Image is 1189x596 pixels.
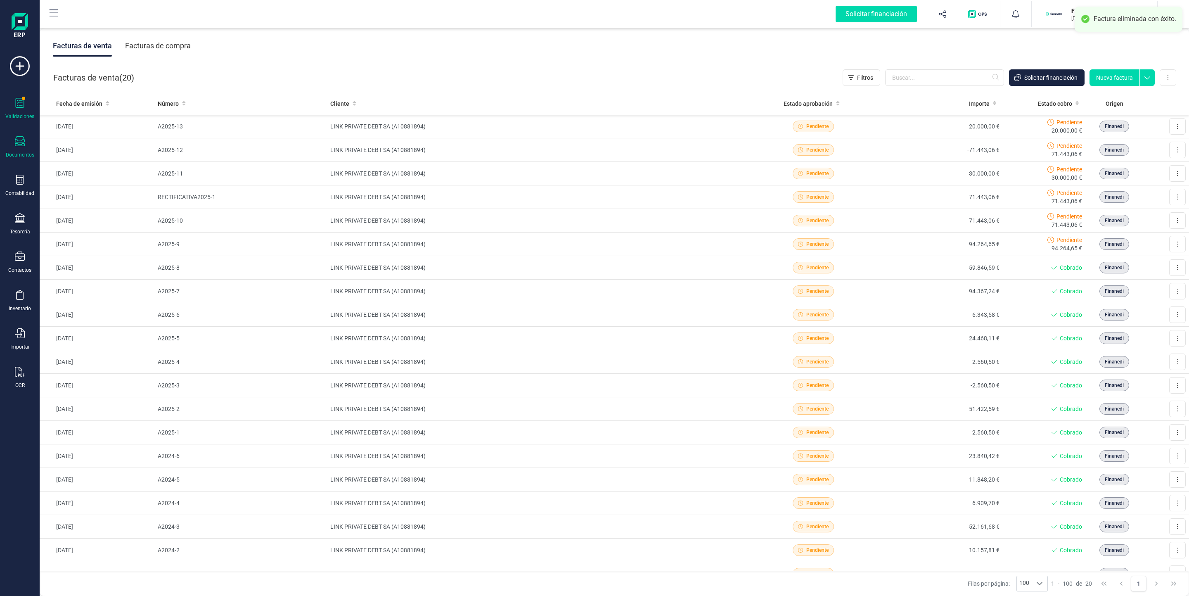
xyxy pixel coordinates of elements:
[806,499,829,507] span: Pendiente
[806,193,829,201] span: Pendiente
[154,303,327,327] td: A2025-6
[806,217,829,224] span: Pendiente
[876,374,1003,397] td: -2.560,50 €
[154,209,327,233] td: A2025-10
[154,185,327,209] td: RECTIFICATIVA2025-1
[40,492,154,515] td: [DATE]
[154,515,327,539] td: A2024-3
[963,1,995,27] button: Logo de OPS
[40,468,154,492] td: [DATE]
[1056,236,1082,244] span: Pendiente
[1017,576,1032,591] span: 100
[1105,264,1124,271] span: Finanedi
[876,397,1003,421] td: 51.422,59 €
[327,233,750,256] td: LINK PRIVATE DEBT SA (A10881894)
[154,233,327,256] td: A2025-9
[1052,126,1082,135] span: 20.000,00 €
[968,576,1048,591] div: Filas por página:
[876,162,1003,185] td: 30.000,00 €
[1042,1,1147,27] button: FIFINANEDI, S.L.[PERSON_NAME]
[1105,311,1124,318] span: Finanedi
[327,444,750,468] td: LINK PRIVATE DEBT SA (A10881894)
[1052,173,1082,182] span: 30.000,00 €
[154,327,327,350] td: A2025-5
[330,100,349,108] span: Cliente
[1105,523,1124,530] span: Finanedi
[154,280,327,303] td: A2025-7
[1060,358,1082,366] span: Cobrado
[9,305,31,312] div: Inventario
[327,421,750,444] td: LINK PRIVATE DEBT SA (A10881894)
[1060,546,1082,554] span: Cobrado
[40,256,154,280] td: [DATE]
[327,256,750,280] td: LINK PRIVATE DEBT SA (A10881894)
[327,327,750,350] td: LINK PRIVATE DEBT SA (A10881894)
[1052,197,1082,205] span: 71.443,06 €
[327,350,750,374] td: LINK PRIVATE DEBT SA (A10881894)
[1085,579,1092,588] span: 20
[876,185,1003,209] td: 71.443,06 €
[40,515,154,539] td: [DATE]
[1071,15,1137,21] p: [PERSON_NAME]
[1009,69,1085,86] button: Solicitar financiación
[40,444,154,468] td: [DATE]
[1060,499,1082,507] span: Cobrado
[40,539,154,562] td: [DATE]
[5,190,34,197] div: Contabilidad
[876,233,1003,256] td: 94.264,65 €
[806,382,829,389] span: Pendiente
[154,492,327,515] td: A2024-4
[40,162,154,185] td: [DATE]
[154,350,327,374] td: A2025-4
[1131,576,1146,591] button: Page 1
[1071,7,1137,15] p: FINANEDI, S.L.
[806,358,829,366] span: Pendiente
[154,444,327,468] td: A2024-6
[1105,499,1124,507] span: Finanedi
[15,382,25,389] div: OCR
[1060,428,1082,437] span: Cobrado
[836,6,917,22] div: Solicitar financiación
[1060,405,1082,413] span: Cobrado
[876,515,1003,539] td: 52.161,68 €
[1105,240,1124,248] span: Finanedi
[327,374,750,397] td: LINK PRIVATE DEBT SA (A10881894)
[806,287,829,295] span: Pendiente
[1063,579,1073,588] span: 100
[327,185,750,209] td: LINK PRIVATE DEBT SA (A10881894)
[826,1,927,27] button: Solicitar financiación
[1113,576,1129,591] button: Previous Page
[40,397,154,421] td: [DATE]
[1060,522,1082,531] span: Cobrado
[1038,100,1072,108] span: Estado cobro
[327,280,750,303] td: LINK PRIVATE DEBT SA (A10881894)
[1105,546,1124,554] span: Finanedi
[327,209,750,233] td: LINK PRIVATE DEBT SA (A10881894)
[876,280,1003,303] td: 94.367,24 €
[56,100,102,108] span: Fecha de emisión
[125,35,191,57] div: Facturas de compra
[40,562,154,586] td: [DATE]
[154,162,327,185] td: A2025-11
[969,100,990,108] span: Importe
[806,570,829,577] span: Pendiente
[158,100,179,108] span: Número
[1056,165,1082,173] span: Pendiente
[876,350,1003,374] td: 2.560,50 €
[806,264,829,271] span: Pendiente
[806,335,829,342] span: Pendiente
[1149,576,1164,591] button: Next Page
[154,374,327,397] td: A2025-3
[1105,476,1124,483] span: Finanedi
[806,523,829,530] span: Pendiente
[876,444,1003,468] td: 23.840,42 €
[8,267,31,273] div: Contactos
[1090,69,1139,86] button: Nueva factura
[1166,576,1182,591] button: Last Page
[122,72,131,83] span: 20
[1052,150,1082,158] span: 71.443,06 €
[1105,170,1124,177] span: Finanedi
[10,344,30,350] div: Importar
[1052,244,1082,252] span: 94.264,65 €
[806,123,829,130] span: Pendiente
